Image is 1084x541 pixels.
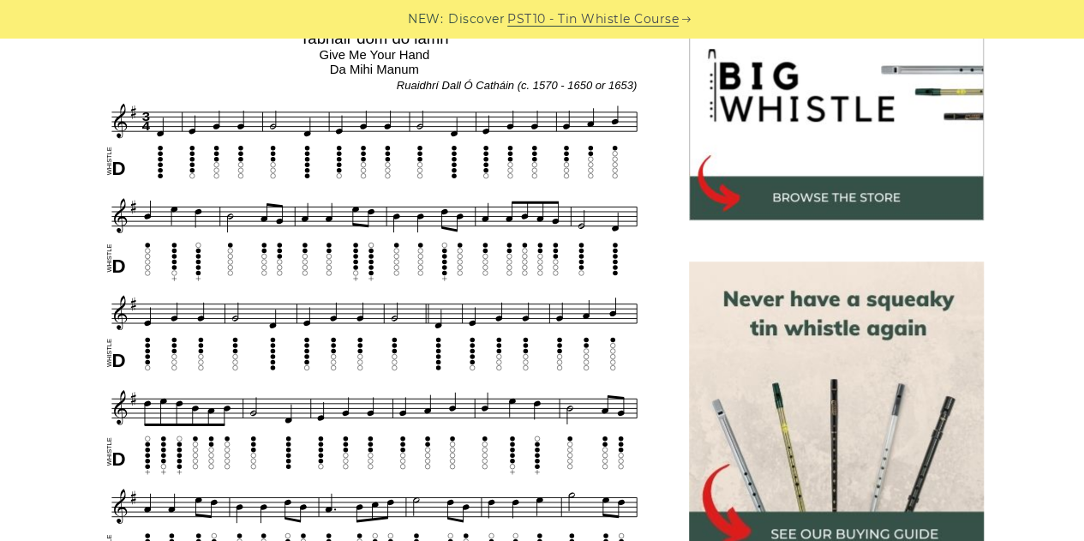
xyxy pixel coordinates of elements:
span: NEW: [408,9,443,29]
span: Discover [448,9,505,29]
a: PST10 - Tin Whistle Course [507,9,679,29]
